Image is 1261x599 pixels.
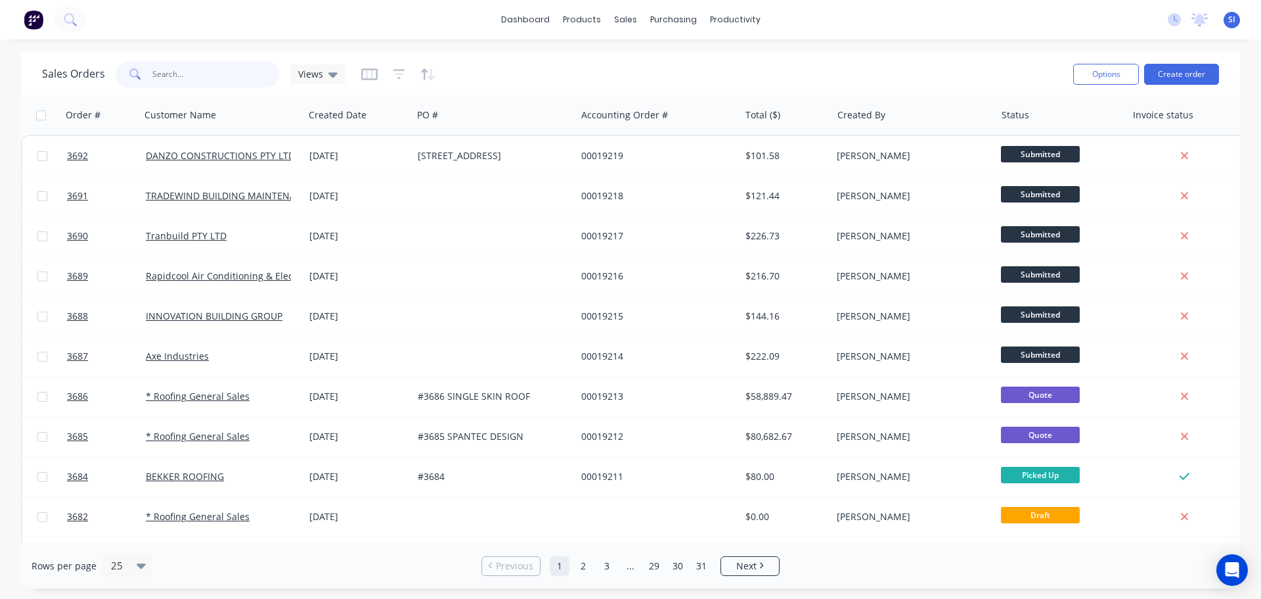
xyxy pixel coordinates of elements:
[146,149,295,162] a: DANZO CONSTRUCTIONS PTY LTD
[67,510,88,523] span: 3682
[668,556,688,576] a: Page 30
[581,229,727,243] div: 00019217
[745,510,822,523] div: $0.00
[837,350,983,363] div: [PERSON_NAME]
[1001,347,1080,363] span: Submitted
[67,176,146,216] a: 3691
[309,229,407,243] div: [DATE]
[573,556,593,576] a: Page 2
[482,560,540,573] a: Previous page
[1002,108,1029,122] div: Status
[703,10,767,30] div: productivity
[67,390,88,403] span: 3686
[581,470,727,483] div: 00019211
[32,560,97,573] span: Rows per page
[42,68,105,80] h1: Sales Orders
[745,470,822,483] div: $80.00
[67,256,146,296] a: 3689
[146,470,224,483] a: BEKKER ROOFING
[692,556,711,576] a: Page 31
[837,149,983,162] div: [PERSON_NAME]
[581,149,727,162] div: 00019219
[581,108,668,122] div: Accounting Order #
[309,470,407,483] div: [DATE]
[1144,64,1219,85] button: Create order
[495,10,556,30] a: dashboard
[745,229,822,243] div: $226.73
[1073,64,1139,85] button: Options
[1001,387,1080,403] span: Quote
[837,310,983,323] div: [PERSON_NAME]
[67,216,146,256] a: 3690
[1228,14,1235,26] span: SI
[146,390,250,402] a: * Roofing General Sales
[418,149,564,162] div: [STREET_ADDRESS]
[476,556,785,576] ul: Pagination
[736,560,757,573] span: Next
[146,430,250,443] a: * Roofing General Sales
[837,470,983,483] div: [PERSON_NAME]
[581,430,727,443] div: 00019212
[837,430,983,443] div: [PERSON_NAME]
[597,556,617,576] a: Page 3
[67,377,146,416] a: 3686
[309,189,407,203] div: [DATE]
[309,149,407,162] div: [DATE]
[146,350,209,362] a: Axe Industries
[1001,266,1080,283] span: Submitted
[67,136,146,176] a: 3692
[550,556,569,576] a: Page 1 is your current page
[309,510,407,523] div: [DATE]
[309,310,407,323] div: [DATE]
[309,108,366,122] div: Created Date
[1001,306,1080,323] span: Submitted
[1001,226,1080,243] span: Submitted
[67,470,88,483] span: 3684
[1001,146,1080,162] span: Submitted
[556,10,608,30] div: products
[418,430,564,443] div: #3685 SPANTEC DESIGN
[67,457,146,496] a: 3684
[24,10,43,30] img: Factory
[1001,186,1080,203] span: Submitted
[152,61,280,87] input: Search...
[144,108,216,122] div: Customer Name
[581,350,727,363] div: 00019214
[417,108,438,122] div: PO #
[581,270,727,283] div: 00019216
[309,430,407,443] div: [DATE]
[298,67,323,81] span: Views
[146,189,314,202] a: TRADEWIND BUILDING MAINTENANCE
[67,149,88,162] span: 3692
[837,229,983,243] div: [PERSON_NAME]
[67,270,88,283] span: 3689
[1001,507,1080,523] span: Draft
[418,390,564,403] div: #3686 SINGLE SKIN ROOF
[146,270,347,282] a: Rapidcool Air Conditioning & Electrical Pty Ltd
[67,537,146,577] a: 3669
[67,337,146,376] a: 3687
[837,270,983,283] div: [PERSON_NAME]
[644,556,664,576] a: Page 29
[745,310,822,323] div: $144.16
[745,350,822,363] div: $222.09
[309,390,407,403] div: [DATE]
[581,189,727,203] div: 00019218
[146,510,250,523] a: * Roofing General Sales
[837,510,983,523] div: [PERSON_NAME]
[745,108,780,122] div: Total ($)
[146,229,227,242] a: Tranbuild PTY LTD
[1133,108,1193,122] div: Invoice status
[745,430,822,443] div: $80,682.67
[67,417,146,456] a: 3685
[67,497,146,537] a: 3682
[67,297,146,336] a: 3688
[1001,467,1080,483] span: Picked Up
[67,229,88,243] span: 3690
[67,430,88,443] span: 3685
[745,390,822,403] div: $58,889.47
[146,310,282,322] a: INNOVATION BUILDING GROUP
[745,270,822,283] div: $216.70
[309,350,407,363] div: [DATE]
[837,108,885,122] div: Created By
